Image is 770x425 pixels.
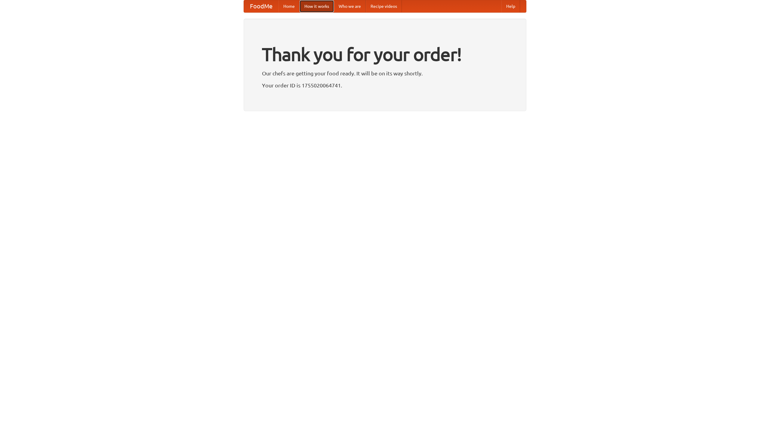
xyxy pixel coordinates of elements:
[262,81,508,90] p: Your order ID is 1755020064741.
[501,0,520,12] a: Help
[300,0,334,12] a: How it works
[244,0,279,12] a: FoodMe
[279,0,300,12] a: Home
[334,0,366,12] a: Who we are
[262,40,508,69] h1: Thank you for your order!
[262,69,508,78] p: Our chefs are getting your food ready. It will be on its way shortly.
[366,0,402,12] a: Recipe videos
